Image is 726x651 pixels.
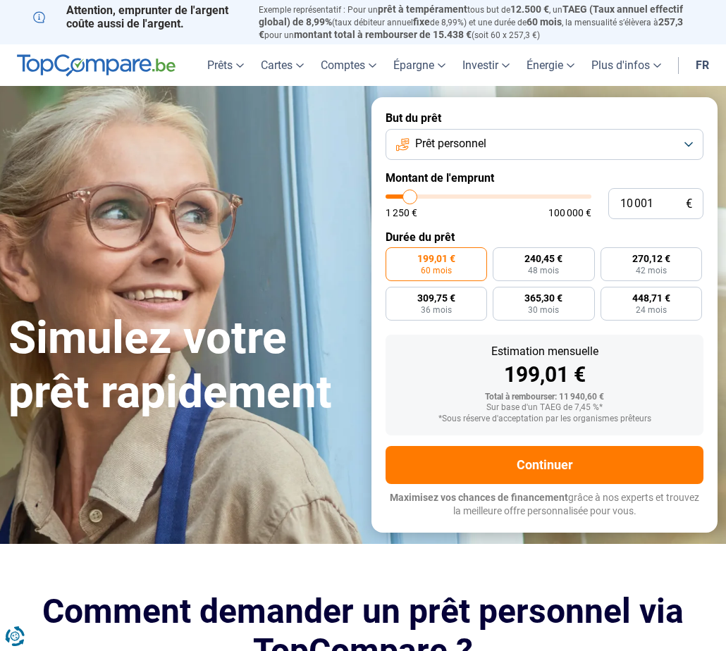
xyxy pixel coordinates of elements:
span: 1 250 € [386,208,417,218]
div: Sur base d'un TAEG de 7,45 %* [397,403,692,413]
span: 24 mois [636,306,667,314]
p: Exemple représentatif : Pour un tous but de , un (taux débiteur annuel de 8,99%) et une durée de ... [259,4,693,41]
a: Prêts [199,44,252,86]
span: 100 000 € [548,208,591,218]
span: 240,45 € [524,254,562,263]
p: Attention, emprunter de l'argent coûte aussi de l'argent. [33,4,242,30]
button: Prêt personnel [386,129,703,160]
span: € [686,198,692,210]
span: 309,75 € [417,293,455,303]
span: Maximisez vos chances de financement [390,492,568,503]
label: Durée du prêt [386,230,703,244]
span: TAEG (Taux annuel effectif global) de 8,99% [259,4,683,27]
p: grâce à nos experts et trouvez la meilleure offre personnalisée pour vous. [386,491,703,519]
span: 448,71 € [632,293,670,303]
span: 257,3 € [259,16,683,40]
span: prêt à tempérament [378,4,467,15]
span: 60 mois [421,266,452,275]
span: 12.500 € [510,4,549,15]
a: Comptes [312,44,385,86]
div: 199,01 € [397,364,692,385]
label: Montant de l'emprunt [386,171,703,185]
a: fr [687,44,718,86]
a: Plus d'infos [583,44,670,86]
span: Prêt personnel [415,136,486,151]
span: 42 mois [636,266,667,275]
span: 270,12 € [632,254,670,263]
div: *Sous réserve d'acceptation par les organismes prêteurs [397,414,692,424]
label: But du prêt [386,111,703,125]
a: Épargne [385,44,454,86]
span: 30 mois [528,306,559,314]
div: Total à rembourser: 11 940,60 € [397,392,692,402]
a: Énergie [518,44,583,86]
button: Continuer [386,446,703,484]
span: 60 mois [527,16,562,27]
span: 48 mois [528,266,559,275]
div: Estimation mensuelle [397,346,692,357]
h1: Simulez votre prêt rapidement [8,311,355,420]
span: 365,30 € [524,293,562,303]
span: montant total à rembourser de 15.438 € [294,29,472,40]
a: Cartes [252,44,312,86]
img: TopCompare [17,54,176,77]
span: 199,01 € [417,254,455,263]
span: 36 mois [421,306,452,314]
span: fixe [413,16,430,27]
a: Investir [454,44,518,86]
